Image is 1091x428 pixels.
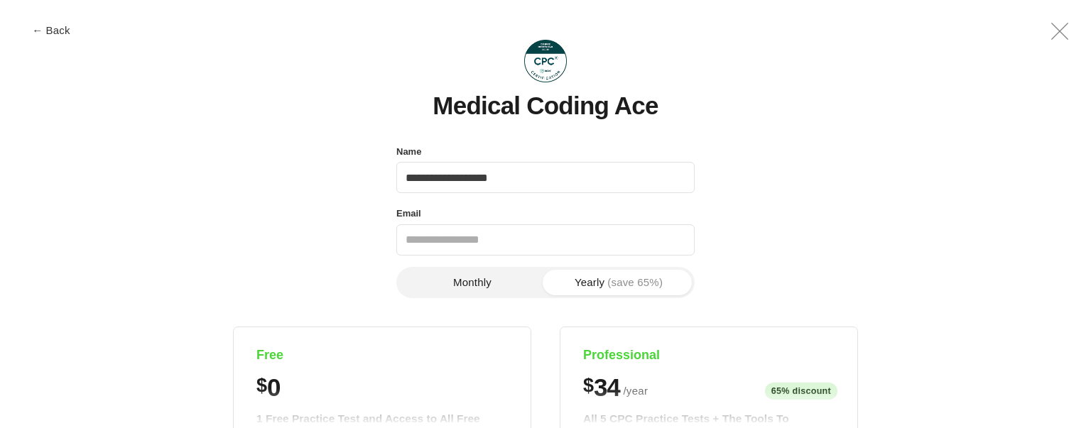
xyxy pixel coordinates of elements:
span: (save 65%) [607,277,663,287]
input: Name [396,162,695,193]
span: ← [32,25,43,35]
button: Monthly [399,270,545,295]
span: $ [256,375,267,397]
span: 0 [267,375,280,400]
h1: Medical Coding Ace [433,92,658,120]
h4: Professional [583,347,835,363]
label: Name [396,143,421,161]
button: Yearly(save 65%) [545,270,692,295]
span: / year [623,383,648,400]
img: Medical Coding Ace [524,40,567,82]
span: $ [583,375,594,397]
label: Email [396,204,421,223]
h4: Free [256,347,508,363]
button: ← Back [23,25,80,35]
span: 34 [594,375,619,400]
input: Email [396,224,695,256]
span: 65% discount [765,383,837,400]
